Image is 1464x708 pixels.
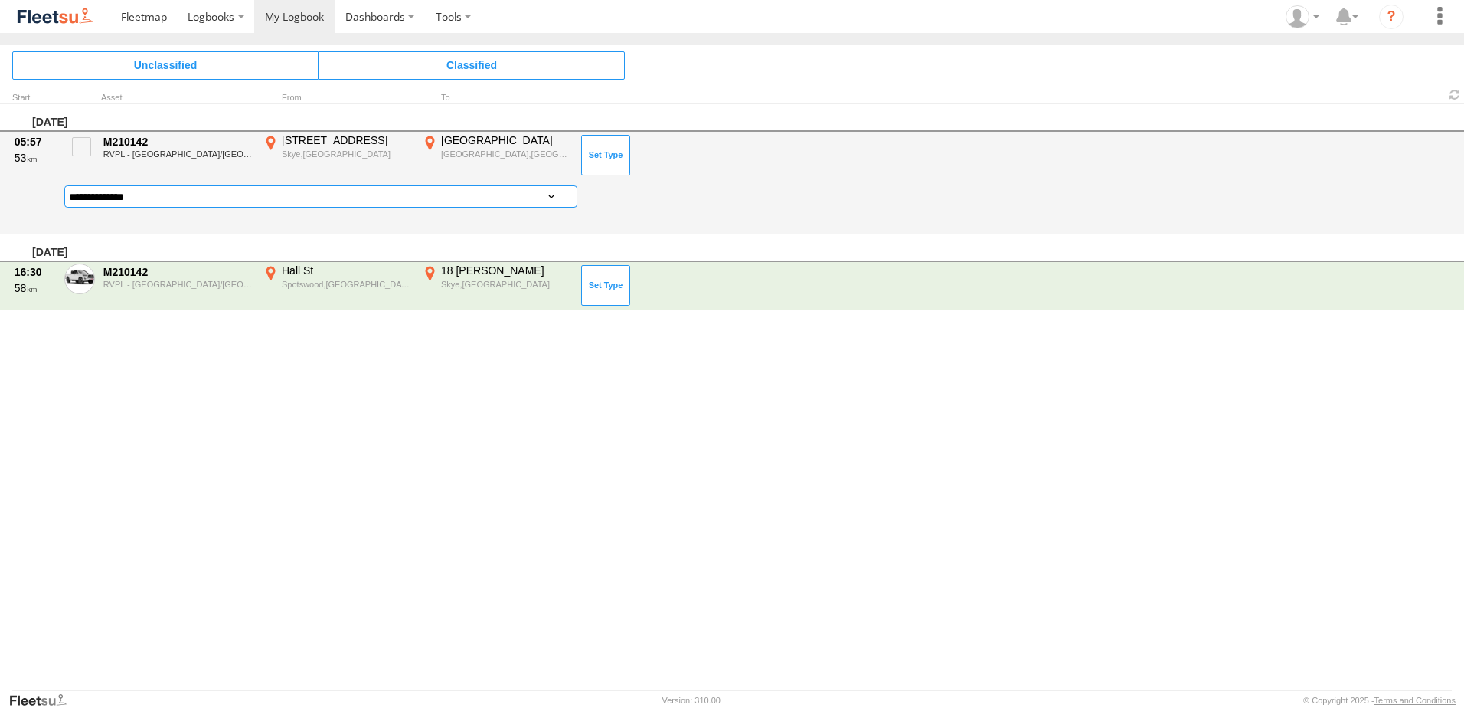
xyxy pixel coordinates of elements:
img: fleetsu-logo-horizontal.svg [15,6,95,27]
div: [GEOGRAPHIC_DATA],[GEOGRAPHIC_DATA] [441,149,570,159]
div: Spotswood,[GEOGRAPHIC_DATA] [282,279,411,290]
div: Skye,[GEOGRAPHIC_DATA] [282,149,411,159]
button: Click to Set [581,265,630,305]
button: Click to Set [581,135,630,175]
div: To [420,94,573,102]
div: Anthony Winton [1280,5,1325,28]
label: Click to View Event Location [260,264,413,308]
div: 53 [15,151,56,165]
a: Terms and Conditions [1374,696,1456,705]
div: Asset [101,94,254,102]
a: Visit our Website [8,693,79,708]
div: [STREET_ADDRESS] [282,133,411,147]
div: Click to Sort [12,94,58,102]
div: 05:57 [15,135,56,149]
div: M210142 [103,265,252,279]
div: From [260,94,413,102]
div: [GEOGRAPHIC_DATA] [441,133,570,147]
div: Skye,[GEOGRAPHIC_DATA] [441,279,570,290]
label: Click to View Event Location [420,264,573,308]
div: 18 [PERSON_NAME] [441,264,570,277]
div: RVPL - [GEOGRAPHIC_DATA]/[GEOGRAPHIC_DATA]/[GEOGRAPHIC_DATA] [103,149,252,159]
span: Refresh [1446,87,1464,102]
span: Click to view Classified Trips [319,51,625,79]
span: Click to view Unclassified Trips [12,51,319,79]
div: Hall St [282,264,411,277]
div: Version: 310.00 [662,696,721,705]
div: M210142 [103,135,252,149]
div: 58 [15,281,56,295]
div: 16:30 [15,265,56,279]
label: Click to View Event Location [260,133,413,178]
div: © Copyright 2025 - [1303,696,1456,705]
label: Click to View Event Location [420,133,573,178]
i: ? [1379,5,1404,29]
div: RVPL - [GEOGRAPHIC_DATA]/[GEOGRAPHIC_DATA]/[GEOGRAPHIC_DATA] [103,280,252,289]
